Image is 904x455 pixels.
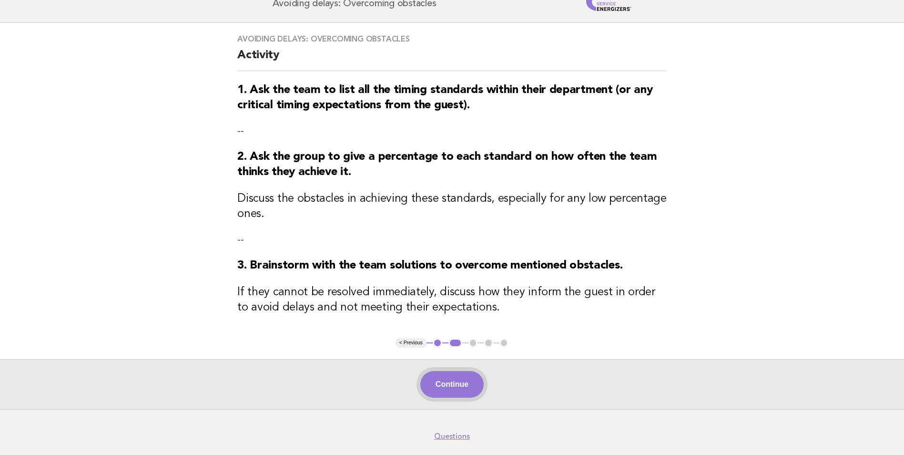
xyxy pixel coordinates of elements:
[237,233,667,247] p: --
[420,371,484,398] button: Continue
[237,34,667,44] h3: Avoiding delays: Overcoming obstacles
[237,151,657,178] strong: 2. Ask the group to give a percentage to each standard on how often the team thinks they achieve it.
[433,338,442,348] button: 1
[434,432,470,441] a: Questions
[396,338,427,348] button: < Previous
[448,338,462,348] button: 2
[237,84,652,111] strong: 1. Ask the team to list all the timing standards within their department (or any critical timing ...
[237,48,667,71] h2: Activity
[237,191,667,222] h3: Discuss the obstacles in achieving these standards, especially for any low percentage ones.
[237,285,667,315] h3: If they cannot be resolved immediately, discuss how they inform the guest in order to avoid delay...
[237,124,667,138] p: --
[237,260,622,271] strong: 3. Brainstorm with the team solutions to overcome mentioned obstacles.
